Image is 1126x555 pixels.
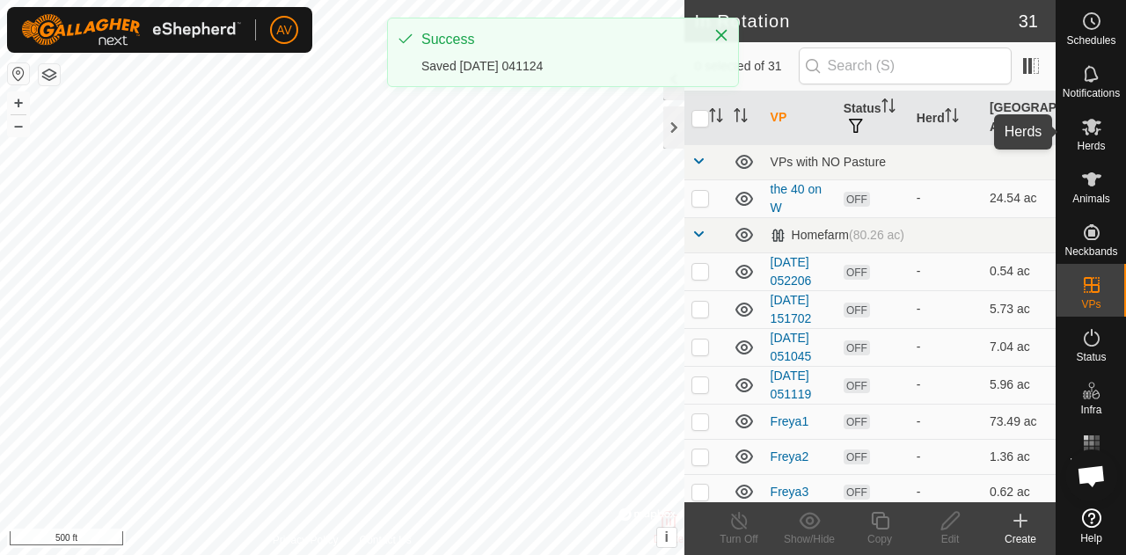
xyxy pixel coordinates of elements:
span: OFF [844,485,870,500]
button: Reset Map [8,63,29,84]
div: Homefarm [771,228,904,243]
a: [DATE] 051045 [771,331,812,363]
img: Gallagher Logo [21,14,241,46]
a: [DATE] 151702 [771,293,812,325]
button: i [657,528,676,547]
div: - [917,448,976,466]
div: - [917,262,976,281]
input: Search (S) [799,47,1012,84]
th: VP [764,91,837,145]
span: OFF [844,192,870,207]
div: Create [985,531,1056,547]
h2: In Rotation [695,11,1019,32]
p-sorticon: Activate to sort [945,111,959,125]
td: 1.36 ac [983,439,1056,474]
a: Freya2 [771,449,809,464]
div: - [917,189,976,208]
span: AV [276,21,292,40]
div: - [917,413,976,431]
span: Neckbands [1064,246,1117,257]
span: OFF [844,449,870,464]
td: 0.62 ac [983,474,1056,509]
a: Freya1 [771,414,809,428]
span: Notifications [1063,88,1120,99]
div: Turn Off [704,531,774,547]
button: Close [709,23,734,47]
div: - [917,300,976,318]
div: - [917,376,976,394]
td: 5.96 ac [983,366,1056,404]
p-sorticon: Activate to sort [734,111,748,125]
div: Saved [DATE] 041124 [421,57,696,76]
span: (80.26 ac) [849,228,904,242]
a: the 40 on W [771,182,822,215]
button: – [8,115,29,136]
th: Herd [910,91,983,145]
span: Herds [1077,141,1105,151]
p-sorticon: Activate to sort [1017,120,1031,134]
span: OFF [844,340,870,355]
span: 31 [1019,8,1038,34]
td: 73.49 ac [983,404,1056,439]
td: 0.54 ac [983,252,1056,290]
span: OFF [844,303,870,318]
span: Status [1076,352,1106,362]
span: OFF [844,378,870,393]
span: Heatmap [1070,457,1113,468]
span: Animals [1072,194,1110,204]
a: Freya3 [771,485,809,499]
p-sorticon: Activate to sort [709,111,723,125]
div: VPs with NO Pasture [771,155,1049,169]
a: Contact Us [359,532,411,548]
th: [GEOGRAPHIC_DATA] Area [983,91,1056,145]
div: - [917,483,976,501]
a: [DATE] 051119 [771,369,812,401]
div: - [917,338,976,356]
td: 7.04 ac [983,328,1056,366]
span: VPs [1081,299,1100,310]
a: Privacy Policy [273,532,339,548]
td: 24.54 ac [983,179,1056,217]
td: 5.73 ac [983,290,1056,328]
button: Map Layers [39,64,60,85]
th: Status [837,91,910,145]
div: Show/Hide [774,531,844,547]
button: + [8,92,29,113]
div: Copy [844,531,915,547]
span: Schedules [1066,35,1115,46]
div: Open chat [1065,449,1118,502]
div: Success [421,29,696,50]
span: Help [1080,533,1102,544]
span: 0 selected of 31 [695,57,799,76]
span: Infra [1080,405,1101,415]
div: Edit [915,531,985,547]
a: Help [1057,501,1126,551]
span: i [664,529,668,544]
a: [DATE] 052206 [771,255,812,288]
span: OFF [844,414,870,429]
p-sorticon: Activate to sort [881,101,896,115]
span: OFF [844,265,870,280]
